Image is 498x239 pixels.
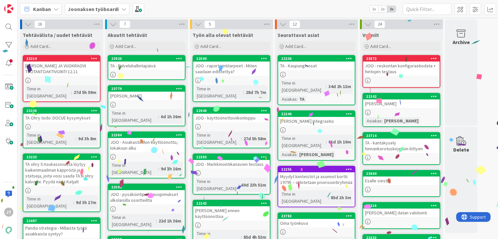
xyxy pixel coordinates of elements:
[278,213,355,227] div: 23783Oma työnkuva
[363,171,440,185] div: 23664Esalle viesti
[378,6,387,12] span: 2x
[74,199,98,206] div: 9d 3h 17m
[115,43,136,49] span: Add Card...
[193,62,270,76] div: JOO - raportointitarpeet - Miten saadaan edistettyä?
[108,184,185,204] div: 23396JOO - pysäköintipaikkasopimukset ulkolaisilla osoitteillta
[278,117,355,125] div: [PERSON_NAME] Integraatio
[278,32,319,38] span: Seurattavat asiat
[281,214,355,218] div: 23783
[297,151,298,158] span: :
[23,218,100,224] div: 22487
[4,208,13,217] div: JT
[26,219,100,223] div: 22487
[362,32,379,38] span: Valmiit
[195,131,241,146] div: Time in [GEOGRAPHIC_DATA]
[280,135,326,149] div: Time in [GEOGRAPHIC_DATA]
[108,56,185,70] div: 23920TA - Palveluhallintapäivä
[241,135,242,142] span: :
[23,154,100,160] div: 23233
[23,224,100,238] div: Pandia strategia - Millaista työtä asiakkaista syntyy?
[383,117,420,124] div: [PERSON_NAME]
[110,214,156,228] div: Time in [GEOGRAPHIC_DATA]
[193,108,270,114] div: 22940
[156,217,157,224] span: :
[23,218,100,238] div: 22487Pandia strategia - Millaista työtä asiakkaista syntyy?
[363,203,440,217] div: 23216[PERSON_NAME] datan validointi
[363,56,440,76] div: 23872JOO - reskontan konfiguraatiodata + hintojen testaus
[26,155,100,159] div: 23233
[403,3,451,15] input: Quick Filter...
[72,89,98,96] div: 27d 5h 59m
[23,160,100,186] div: TA ohry 5:Asukassivuista löytyy kaikenmaailman käppröitä ja statseja, joita voisi saada TA:N ohry...
[453,38,470,46] div: Archive
[196,155,270,159] div: 22383
[239,181,240,188] span: :
[193,114,270,122] div: JOO - käyttöönottoviikonloppu
[193,56,270,62] div: 22500
[363,62,440,76] div: JOO - reskontan konfiguraatiodata + hintojen testaus
[23,56,100,62] div: 23214
[193,154,270,160] div: 22383
[387,6,396,12] span: 3x
[110,162,158,176] div: Time in [GEOGRAPHIC_DATA]
[363,133,440,153] div: 23714TA - kantakysely hinnankorotuskirjeisiin liittyen
[158,113,159,120] span: :
[108,62,185,70] div: TA - Palveluhallintapäivä
[280,151,297,158] div: Asiakas
[280,96,297,103] div: Asiakas
[193,32,253,38] span: Työn alla olevat tehtävät
[278,62,355,70] div: TA - Kaupunginosat
[25,195,73,210] div: Time in [GEOGRAPHIC_DATA]
[278,166,355,172] div: 22255
[76,135,77,142] span: :
[193,154,270,168] div: 22383JOO - Markkinointikanavien testaus
[4,4,13,13] img: Visit kanbanzone.com
[77,135,98,142] div: 9d 3h 8m
[108,92,185,100] div: [PERSON_NAME]
[363,94,440,99] div: 22242
[23,62,100,76] div: [PERSON_NAME] JA VUOKRAOVI TUOTANTOAKTIVOINTI 12.11
[159,165,183,172] div: 9d 3h 16m
[370,43,391,49] span: Add Card...
[193,160,270,168] div: JOO - Markkinointikanavien testaus
[23,154,100,186] div: 23233TA ohry 5:Asukassivuista löytyy kaikenmaailman käppröitä ja statseja, joita voisi saada TA:N...
[363,203,440,209] div: 23216
[193,108,270,122] div: 22940JOO - käyttöönottoviikonloppu
[14,1,30,9] span: Support
[108,138,185,152] div: JOO - Asiakastiedon käyttöönotto, lokakuun alku
[366,133,440,138] div: 23714
[196,108,270,113] div: 22940
[196,201,270,206] div: 22243
[71,89,72,96] span: :
[25,85,71,99] div: Time in [GEOGRAPHIC_DATA]
[196,56,270,61] div: 22500
[327,138,353,145] div: 61d 1h 10m
[68,6,119,12] b: Joonaksen työboardi
[108,190,185,204] div: JOO - pysäköintipaikkasopimukset ulkolaisilla osoitteillta
[327,83,353,90] div: 34d 2h 13m
[278,172,355,187] div: Myydyt kiinteistöt ja asunnot kortti 19795 – odotetaan priorisointiryhmää
[23,32,92,38] span: Tehtävälista / uudet tehtävät
[363,171,440,176] div: 23664
[108,132,185,138] div: 22384
[366,171,440,176] div: 23664
[280,79,326,94] div: Time in [GEOGRAPHIC_DATA]
[298,96,306,103] div: TA
[158,165,159,172] span: :
[25,131,76,146] div: Time in [GEOGRAPHIC_DATA]
[278,219,355,227] div: Oma työnkuva
[204,20,215,28] span: 5
[119,20,130,28] span: 7
[193,56,270,76] div: 22500JOO - raportointitarpeet - Miten saadaan edistettyä?
[278,111,355,117] div: 22240
[200,43,221,49] span: Add Card...
[193,200,270,221] div: 22243[PERSON_NAME] ennen käyttöönottoa
[278,213,355,219] div: 23783
[26,108,100,113] div: 23230
[280,190,328,205] div: Time in [GEOGRAPHIC_DATA]
[30,43,51,49] span: Add Card...
[195,178,239,192] div: Time in [GEOGRAPHIC_DATA]
[285,43,306,49] span: Add Card...
[363,56,440,62] div: 23872
[453,146,469,154] div: Delete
